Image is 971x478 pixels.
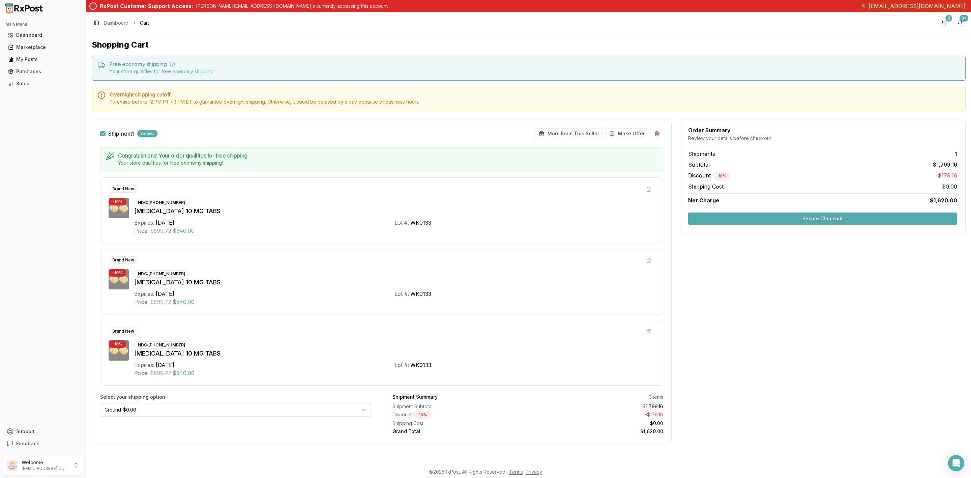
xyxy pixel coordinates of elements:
div: WK0133 [410,219,431,227]
span: Shipment 1 [108,131,135,136]
div: $1,799.16 [531,403,664,410]
div: Expires: [134,219,154,227]
h5: Free economy shipping [110,61,960,67]
h5: Overnight shipping cutoff [110,92,960,97]
div: [MEDICAL_DATA] 10 MG TABS [134,349,655,358]
a: Sales [5,78,81,90]
button: Sales [3,78,83,89]
img: Farxiga 10 MG TABS [109,198,129,218]
button: My Posts [3,54,83,65]
span: Shipments [688,150,715,158]
h1: Shopping Cart [92,39,966,50]
div: Lot #: [394,219,409,227]
p: [EMAIL_ADDRESS][DOMAIN_NAME] [22,466,68,471]
div: - 10 % [712,172,730,180]
a: Terms [509,469,523,475]
p: [PERSON_NAME][EMAIL_ADDRESS][DOMAIN_NAME] is currently accessing this account. [196,3,389,9]
span: Feedback [16,440,39,447]
span: Subtotal [688,161,710,169]
div: Order Summary [688,128,957,133]
button: 9+ [955,18,966,28]
div: Dashboard [8,32,78,38]
button: Marketplace [3,42,83,53]
button: More From This Seller [535,128,603,139]
div: [DATE] [156,361,174,369]
button: Feedback [3,438,83,450]
div: Brand New [109,256,138,264]
img: Farxiga 10 MG TABS [109,269,129,289]
a: Dashboard [104,20,128,26]
div: Your store qualifies for free economy shipping! [118,160,657,166]
div: Your store qualifies for free economy shipping! [110,68,960,75]
a: My Posts [5,53,81,65]
div: My Posts [8,56,78,63]
span: 1 [955,150,957,158]
span: $599.72 [150,227,171,235]
button: Purchases [3,66,83,77]
img: RxPost Logo [3,3,46,13]
h5: Congratulations! Your order qualifies for free shipping. [118,153,657,158]
div: $0.00 [531,420,664,427]
div: Sales [8,80,78,87]
span: Net Charge [688,197,719,204]
label: Select your shipping option [100,394,371,400]
div: Discount [392,411,525,419]
div: Grand Total [392,428,525,435]
div: 3 [945,15,952,22]
a: Purchases [5,65,81,78]
span: $0.00 [942,182,957,191]
div: Price: [134,298,149,306]
nav: breadcrumb [104,20,149,26]
span: Cart [140,20,149,26]
div: Review your details before checkout [688,135,957,142]
div: - 10 % [109,340,126,348]
h2: Main Menu [5,22,81,27]
div: 3 items [649,394,663,400]
div: Brand New [109,185,138,193]
button: Support [3,425,83,438]
div: Shipping Cost [392,420,525,427]
button: Dashboard [3,30,83,40]
div: - 10 % [109,269,126,277]
div: RxPost Customer Support Access: [100,2,193,10]
button: Make Offer [606,128,648,139]
div: [MEDICAL_DATA] 10 MG TABS [134,206,655,216]
div: Price: [134,227,149,235]
div: Lot #: [394,290,409,298]
a: Dashboard [5,29,81,41]
div: WK0133 [410,290,431,298]
span: Discount [688,172,730,179]
span: -$179.16 [935,171,957,180]
img: User avatar [7,460,18,471]
span: $540.00 [173,227,195,235]
div: - 10 % [413,411,431,419]
div: Brand New [109,328,138,335]
span: $599.72 [150,298,171,306]
img: Farxiga 10 MG TABS [109,340,129,361]
div: Shipment Subtotal [392,403,525,410]
div: Shipment Summary [392,394,438,400]
div: - $179.16 [531,411,664,419]
span: [EMAIL_ADDRESS][DOMAIN_NAME] [869,2,966,10]
span: $540.00 [173,298,195,306]
div: NDC: [PHONE_NUMBER] [134,270,189,278]
span: Shipping Cost [688,182,724,191]
div: [DATE] [156,290,174,298]
div: [MEDICAL_DATA] 10 MG TABS [134,278,655,287]
div: Expires: [134,361,154,369]
span: $1,620.00 [930,196,957,204]
div: Open Intercom Messenger [948,455,964,471]
div: Price: [134,369,149,377]
div: NDC: [PHONE_NUMBER] [134,341,189,349]
div: Marketplace [8,44,78,51]
div: Purchases [8,68,78,75]
div: NDC: [PHONE_NUMBER] [134,199,189,206]
button: 3 [939,18,949,28]
span: $1,799.16 [933,161,957,169]
div: Purchase before 12 PM PT / 3 PM ET to guarantee overnight shipping. Otherwise, it could be delaye... [110,99,960,105]
div: 9+ [960,15,968,22]
span: $540.00 [173,369,195,377]
a: Marketplace [5,41,81,53]
button: Secure Checkout [688,213,957,225]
